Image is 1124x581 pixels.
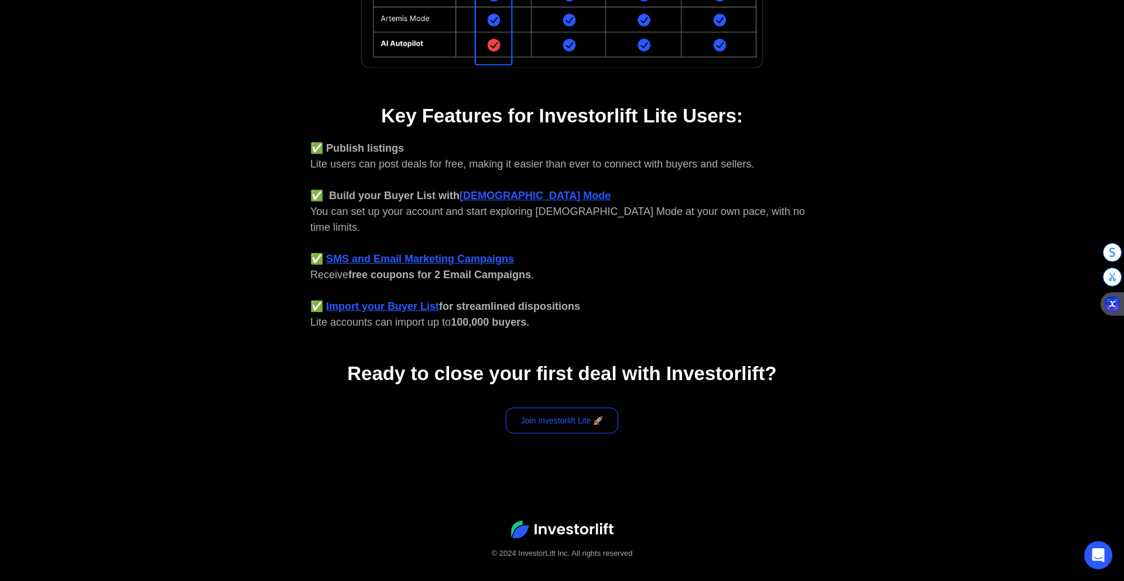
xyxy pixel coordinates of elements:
[347,363,776,384] strong: Ready to close your first deal with Investorlift?
[348,269,531,281] strong: free coupons for 2 Email Campaigns
[310,141,814,330] div: Lite users can post deals for free, making it easier than ever to connect with buyers and sellers...
[506,408,619,433] a: Join Investorlift Lite 🚀
[460,190,611,201] a: [DEMOGRAPHIC_DATA] Mode
[439,300,580,312] strong: for streamlined dispositions
[310,253,323,265] strong: ✅
[310,300,323,312] strong: ✅
[326,300,439,312] a: Import your Buyer List
[326,253,514,265] a: SMS and Email Marketing Campaigns
[310,190,460,201] strong: ✅ Build your Buyer List with
[381,105,743,127] strong: Key Features for Investorlift Lite Users:
[23,548,1101,559] div: © 2024 InvestorLift Inc. All rights reserved
[310,142,404,154] strong: ✅ Publish listings
[451,316,526,328] strong: 100,000 buyers
[1084,541,1112,569] div: Open Intercom Messenger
